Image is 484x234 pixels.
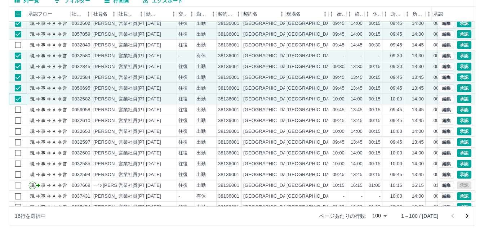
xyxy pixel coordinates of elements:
[41,129,45,134] text: 事
[178,128,188,135] div: 往復
[243,31,293,38] div: [GEOGRAPHIC_DATA]
[439,203,454,211] button: 編集
[439,84,454,92] button: 編集
[457,127,471,135] button: 承認
[439,192,454,200] button: 編集
[287,63,374,70] div: [GEOGRAPHIC_DATA]学校給食センター
[351,63,363,70] div: 13:30
[30,21,35,26] text: 現
[351,128,363,135] div: 14:00
[146,128,161,135] div: [DATE]
[243,117,293,124] div: [GEOGRAPHIC_DATA]
[439,171,454,179] button: 編集
[119,85,156,92] div: 営業社員(PT契約)
[72,128,90,135] div: 0032653
[119,128,156,135] div: 営業社員(PT契約)
[412,128,424,135] div: 14:00
[390,117,402,124] div: 09:45
[178,53,180,59] div: -
[439,73,454,81] button: 編集
[439,160,454,168] button: 編集
[145,6,177,22] div: 勤務日
[93,53,133,59] div: [PERSON_NAME]
[434,85,445,92] div: 00:15
[93,85,133,92] div: [PERSON_NAME]
[439,138,454,146] button: 編集
[178,139,188,146] div: 往復
[287,85,374,92] div: [GEOGRAPHIC_DATA]学校給食センター
[390,74,402,81] div: 09:45
[92,6,117,22] div: 社員名
[243,96,293,103] div: [GEOGRAPHIC_DATA]
[52,42,56,48] text: Ａ
[276,9,287,19] button: メニュー
[390,53,402,59] div: 09:30
[218,74,239,81] div: 38136001
[287,107,374,113] div: [GEOGRAPHIC_DATA]学校給食センター
[136,9,147,19] button: メニュー
[41,75,45,80] text: 事
[196,20,206,27] div: 出勤
[146,107,161,113] div: [DATE]
[178,107,188,113] div: 往復
[369,20,381,27] div: 00:15
[328,6,346,22] div: 始業
[52,64,56,69] text: Ａ
[287,31,374,38] div: [GEOGRAPHIC_DATA]学校給食センター
[63,53,67,58] text: 営
[434,6,443,22] div: 承認
[457,171,471,179] button: 承認
[457,30,471,38] button: 承認
[30,129,35,134] text: 現
[243,139,293,146] div: [GEOGRAPHIC_DATA]
[287,6,301,22] div: 現場名
[72,74,90,81] div: 0032584
[434,20,445,27] div: 00:15
[333,96,345,103] div: 10:00
[439,127,454,135] button: 編集
[93,20,133,27] div: [PERSON_NAME]
[63,64,67,69] text: 営
[146,96,161,103] div: [DATE]
[351,42,363,49] div: 14:45
[52,32,56,37] text: Ａ
[186,9,197,19] button: メニュー
[196,107,206,113] div: 出勤
[196,42,206,49] div: 出勤
[434,107,445,113] div: 00:15
[457,149,471,157] button: 承認
[351,74,363,81] div: 13:45
[391,6,403,22] div: 所定開始
[119,63,156,70] div: 営業社員(PT契約)
[243,20,293,27] div: [GEOGRAPHIC_DATA]
[434,96,445,103] div: 00:15
[27,6,70,22] div: 承認フロー
[218,96,239,103] div: 38136001
[434,63,445,70] div: 00:15
[218,53,239,59] div: 38136001
[412,107,424,113] div: 13:45
[196,128,206,135] div: 出勤
[63,42,67,48] text: 営
[30,96,35,102] text: 現
[439,95,454,103] button: 編集
[382,6,404,22] div: 所定開始
[93,117,133,124] div: [PERSON_NAME]
[333,128,345,135] div: 10:00
[287,96,374,103] div: [GEOGRAPHIC_DATA]学校給食センター
[373,6,381,22] div: 休憩
[52,53,56,58] text: Ａ
[457,19,471,27] button: 承認
[52,86,56,91] text: Ａ
[457,41,471,49] button: 承認
[72,107,90,113] div: 0059058
[196,117,206,124] div: 出勤
[242,6,285,22] div: 契約名
[412,96,424,103] div: 14:00
[361,53,363,59] div: -
[93,74,133,81] div: [PERSON_NAME]
[178,6,186,22] div: 交通費
[196,63,206,70] div: 出勤
[146,85,161,92] div: [DATE]
[196,96,206,103] div: 出勤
